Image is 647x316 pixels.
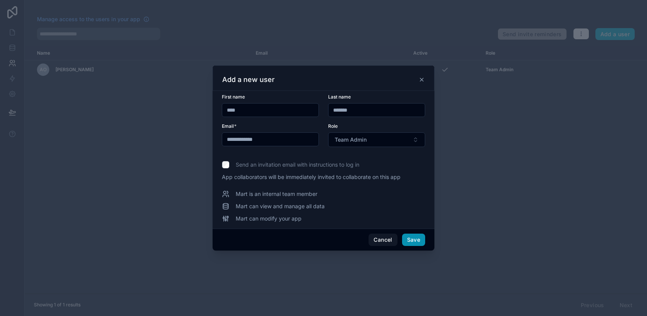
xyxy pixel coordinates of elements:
[328,132,425,147] button: Select Button
[222,173,425,181] span: App collaborators will be immediately invited to collaborate on this app
[222,75,275,84] h3: Add a new user
[222,123,234,129] span: Email
[236,215,302,222] span: Mart can modify your app
[222,161,230,169] input: Send an invitation email with instructions to log in
[328,123,338,129] span: Role
[335,136,367,144] span: Team Admin
[328,94,351,100] span: Last name
[236,202,325,210] span: Mart can view and manage all data
[236,190,317,198] span: Mart is an internal team member
[236,161,359,169] span: Send an invitation email with instructions to log in
[369,234,397,246] button: Cancel
[222,94,245,100] span: First name
[402,234,425,246] button: Save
